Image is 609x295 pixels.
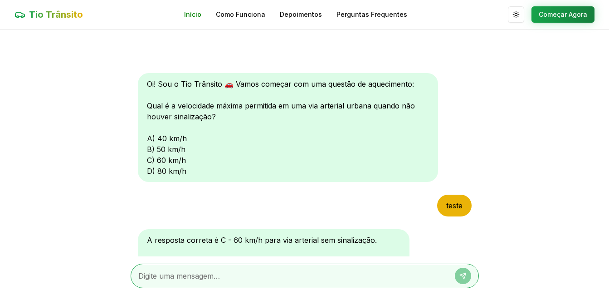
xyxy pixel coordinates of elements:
div: Oi! Sou o Tio Trânsito 🚗 Vamos começar com uma questão de aquecimento: Qual é a velocidade máxima... [138,73,438,182]
span: Tio Trânsito [29,8,83,21]
a: Depoimentos [280,10,322,19]
button: Começar Agora [531,6,594,23]
a: Perguntas Frequentes [336,10,407,19]
a: Início [184,10,201,19]
a: Tio Trânsito [15,8,83,21]
div: teste [437,195,472,216]
a: Como Funciona [216,10,265,19]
